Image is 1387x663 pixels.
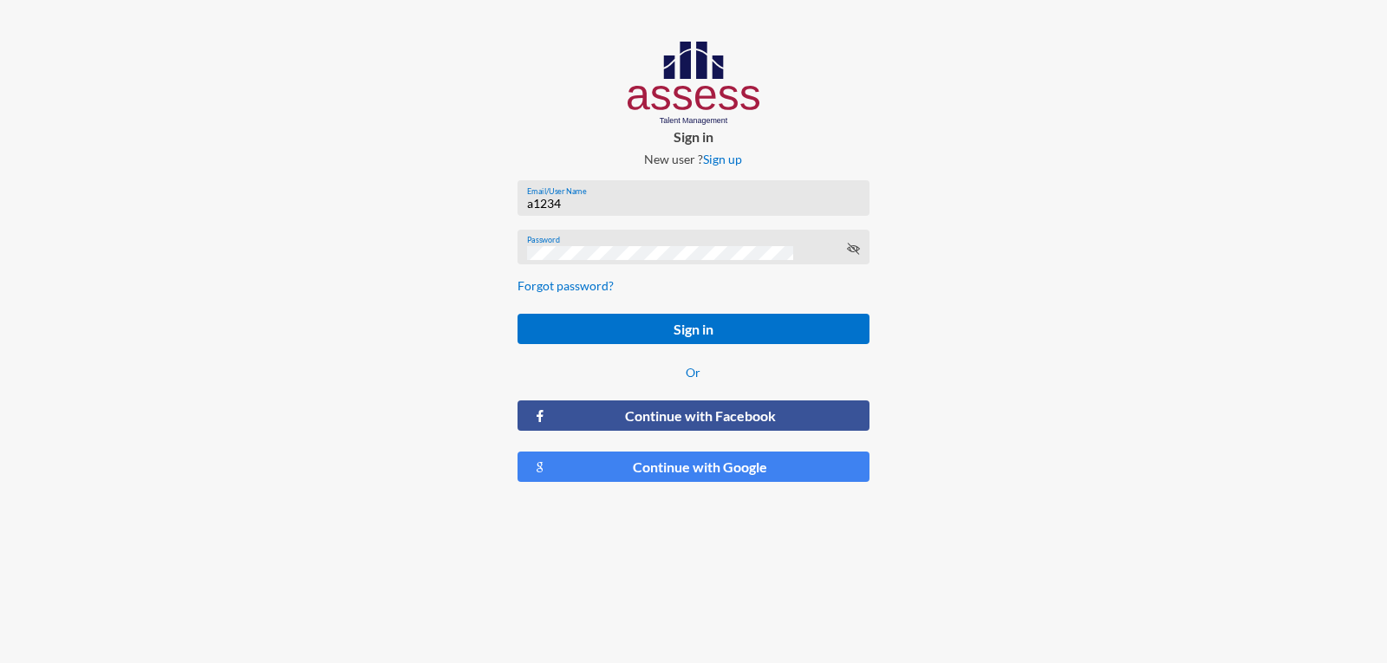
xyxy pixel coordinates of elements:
[504,128,882,145] p: Sign in
[703,152,742,166] a: Sign up
[518,314,869,344] button: Sign in
[518,365,869,380] p: Or
[518,278,614,293] a: Forgot password?
[504,152,882,166] p: New user ?
[518,452,869,482] button: Continue with Google
[628,42,760,125] img: AssessLogoo.svg
[527,197,860,211] input: Email/User Name
[518,400,869,431] button: Continue with Facebook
